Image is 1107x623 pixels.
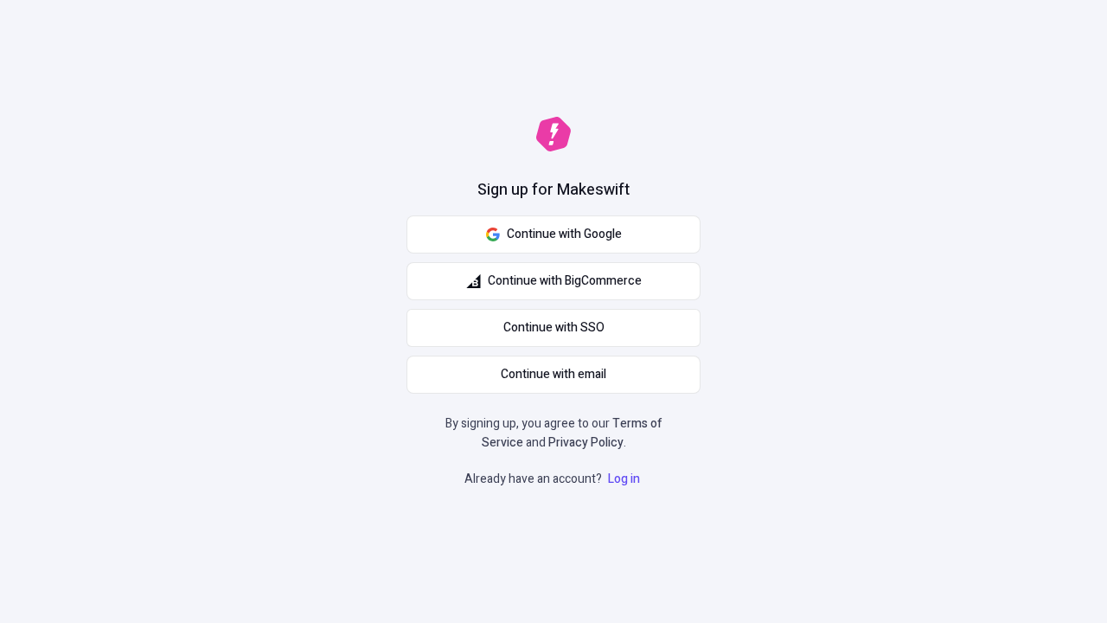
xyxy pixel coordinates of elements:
a: Privacy Policy [548,434,624,452]
p: By signing up, you agree to our and . [439,414,668,453]
button: Continue with Google [406,215,701,254]
p: Already have an account? [464,470,643,489]
span: Continue with Google [507,225,622,244]
span: Continue with email [501,365,606,384]
button: Continue with email [406,356,701,394]
a: Continue with SSO [406,309,701,347]
span: Continue with BigCommerce [488,272,642,291]
a: Terms of Service [482,414,662,452]
a: Log in [605,470,643,488]
h1: Sign up for Makeswift [477,179,630,202]
button: Continue with BigCommerce [406,262,701,300]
